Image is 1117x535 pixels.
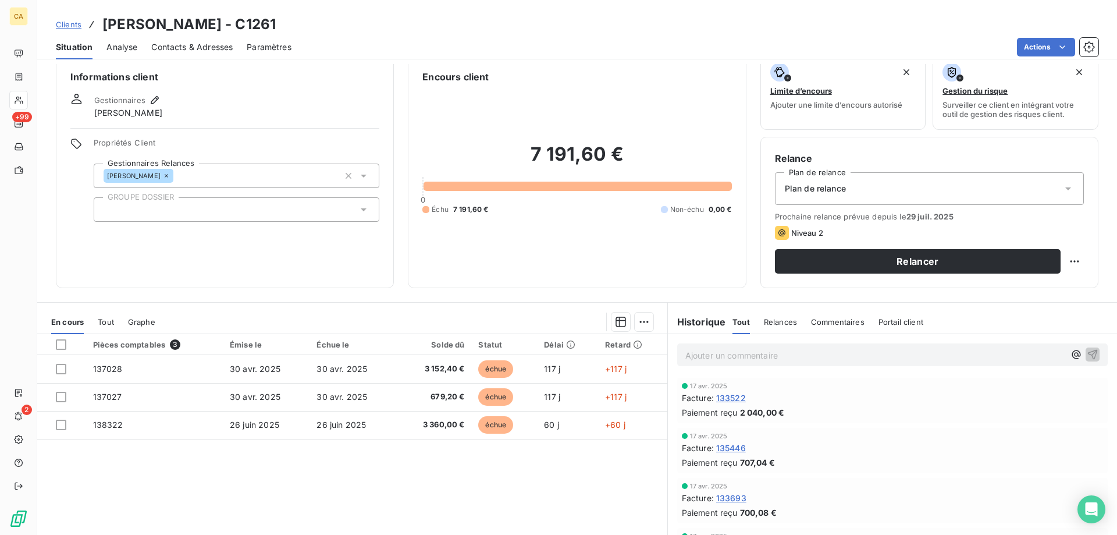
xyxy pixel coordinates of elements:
[942,100,1088,119] span: Surveiller ce client en intégrant votre outil de gestion des risques client.
[544,420,559,430] span: 60 j
[942,86,1008,95] span: Gestion du risque
[709,204,732,215] span: 0,00 €
[70,70,379,84] h6: Informations client
[9,7,28,26] div: CA
[93,420,123,430] span: 138322
[404,363,465,375] span: 3 152,40 €
[933,55,1098,130] button: Gestion du risqueSurveiller ce client en intégrant votre outil de gestion des risques client.
[668,315,726,329] h6: Historique
[811,317,865,327] span: Commentaires
[107,172,161,179] span: [PERSON_NAME]
[878,317,923,327] span: Portail client
[775,249,1061,274] button: Relancer
[230,420,279,430] span: 26 juin 2025
[690,483,728,490] span: 17 avr. 2025
[478,416,513,434] span: échue
[682,406,738,419] span: Paiement reçu
[94,107,162,119] span: [PERSON_NAME]
[230,392,280,402] span: 30 avr. 2025
[785,183,846,194] span: Plan de relance
[422,143,731,178] h2: 7 191,60 €
[98,317,114,327] span: Tout
[128,317,155,327] span: Graphe
[764,317,797,327] span: Relances
[12,112,32,122] span: +99
[740,456,775,469] span: 707,04 €
[316,364,367,374] span: 30 avr. 2025
[682,456,738,469] span: Paiement reçu
[682,442,714,454] span: Facture :
[682,392,714,404] span: Facture :
[316,420,366,430] span: 26 juin 2025
[104,204,113,215] input: Ajouter une valeur
[770,86,832,95] span: Limite d’encours
[906,212,954,221] span: 29 juil. 2025
[9,114,27,133] a: +99
[170,339,180,350] span: 3
[102,14,276,35] h3: [PERSON_NAME] - C1261
[9,509,28,528] img: Logo LeanPay
[432,204,449,215] span: Échu
[421,195,425,204] span: 0
[106,41,137,53] span: Analyse
[478,360,513,378] span: échue
[690,433,728,440] span: 17 avr. 2025
[732,317,750,327] span: Tout
[230,340,303,349] div: Émise le
[1077,495,1105,523] div: Open Intercom Messenger
[56,41,93,53] span: Situation
[1017,38,1075,56] button: Actions
[690,382,728,389] span: 17 avr. 2025
[404,340,465,349] div: Solde dû
[404,391,465,403] span: 679,20 €
[173,171,183,181] input: Ajouter une valeur
[316,392,367,402] span: 30 avr. 2025
[404,419,465,431] span: 3 360,00 €
[93,392,122,402] span: 137027
[230,364,280,374] span: 30 avr. 2025
[605,420,625,430] span: +60 j
[544,340,591,349] div: Délai
[94,138,379,154] span: Propriétés Client
[93,364,123,374] span: 137028
[93,339,216,350] div: Pièces comptables
[605,364,627,374] span: +117 j
[770,100,902,109] span: Ajouter une limite d’encours autorisé
[605,392,627,402] span: +117 j
[791,228,823,238] span: Niveau 2
[682,506,738,519] span: Paiement reçu
[544,392,560,402] span: 117 j
[670,204,704,215] span: Non-échu
[716,492,746,504] span: 133693
[56,19,81,30] a: Clients
[151,41,233,53] span: Contacts & Adresses
[94,95,145,105] span: Gestionnaires
[316,340,389,349] div: Échue le
[775,151,1084,165] h6: Relance
[760,55,926,130] button: Limite d’encoursAjouter une limite d’encours autorisé
[478,388,513,406] span: échue
[605,340,660,349] div: Retard
[22,405,32,415] span: 2
[740,506,777,519] span: 700,08 €
[740,406,785,419] span: 2 040,00 €
[716,392,746,404] span: 133522
[682,492,714,504] span: Facture :
[775,212,1084,221] span: Prochaine relance prévue depuis le
[422,70,489,84] h6: Encours client
[247,41,291,53] span: Paramètres
[478,340,530,349] div: Statut
[56,20,81,29] span: Clients
[544,364,560,374] span: 117 j
[51,317,84,327] span: En cours
[453,204,489,215] span: 7 191,60 €
[716,442,746,454] span: 135446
